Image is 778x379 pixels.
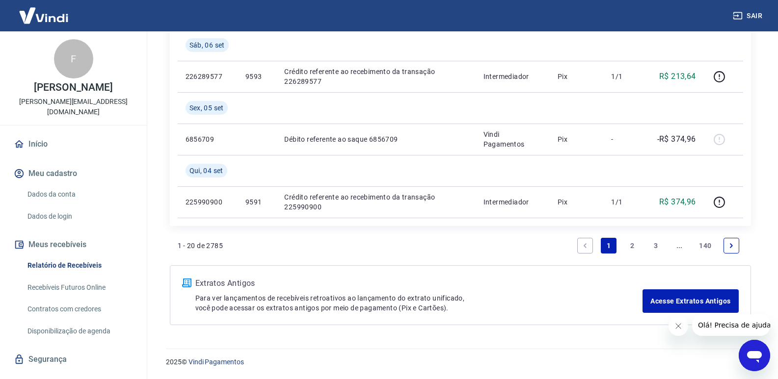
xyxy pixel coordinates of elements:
[12,349,135,370] a: Segurança
[659,196,696,208] p: R$ 374,96
[24,184,135,204] a: Dados da conta
[188,358,244,366] a: Vindi Pagamentos
[245,197,268,207] p: 9591
[695,238,715,253] a: Page 140
[573,234,743,257] ul: Pagination
[624,238,640,253] a: Page 2
[166,357,754,367] p: 2025 ©
[739,340,770,371] iframe: Botão para abrir a janela de mensagens
[284,192,467,212] p: Crédito referente ao recebimento da transação 225990900
[24,299,135,319] a: Contratos com credores
[182,278,191,287] img: ícone
[483,129,542,149] p: Vindi Pagamentos
[284,134,467,144] p: Débito referente ao saque 6856709
[483,72,542,81] p: Intermediador
[12,163,135,184] button: Meu cadastro
[692,314,770,336] iframe: Mensagem da empresa
[657,133,696,145] p: -R$ 374,96
[671,238,687,253] a: Jump forward
[611,134,640,144] p: -
[601,238,617,253] a: Page 1 is your current page
[189,40,225,50] span: Sáb, 06 set
[12,133,135,155] a: Início
[24,321,135,341] a: Disponibilização de agenda
[659,71,696,82] p: R$ 213,64
[186,72,230,81] p: 226289577
[669,316,688,336] iframe: Fechar mensagem
[12,234,135,255] button: Meus recebíveis
[195,278,643,289] p: Extratos Antigos
[558,197,596,207] p: Pix
[731,7,766,25] button: Sair
[558,134,596,144] p: Pix
[643,289,738,313] a: Acesse Extratos Antigos
[189,166,223,176] span: Qui, 04 set
[245,72,268,81] p: 9593
[483,197,542,207] p: Intermediador
[648,238,664,253] a: Page 3
[189,103,224,113] span: Sex, 05 set
[195,293,643,313] p: Para ver lançamentos de recebíveis retroativos ao lançamento do extrato unificado, você pode aces...
[558,72,596,81] p: Pix
[8,97,139,117] p: [PERSON_NAME][EMAIL_ADDRESS][DOMAIN_NAME]
[24,206,135,227] a: Dados de login
[611,72,640,81] p: 1/1
[611,197,640,207] p: 1/1
[724,238,739,253] a: Next page
[178,241,223,251] p: 1 - 20 de 2785
[6,7,82,15] span: Olá! Precisa de ajuda?
[186,197,230,207] p: 225990900
[12,0,76,30] img: Vindi
[34,82,112,93] p: [PERSON_NAME]
[24,278,135,298] a: Recebíveis Futuros Online
[284,67,467,86] p: Crédito referente ao recebimento da transação 226289577
[24,255,135,276] a: Relatório de Recebíveis
[186,134,230,144] p: 6856709
[577,238,593,253] a: Previous page
[54,39,93,78] div: F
